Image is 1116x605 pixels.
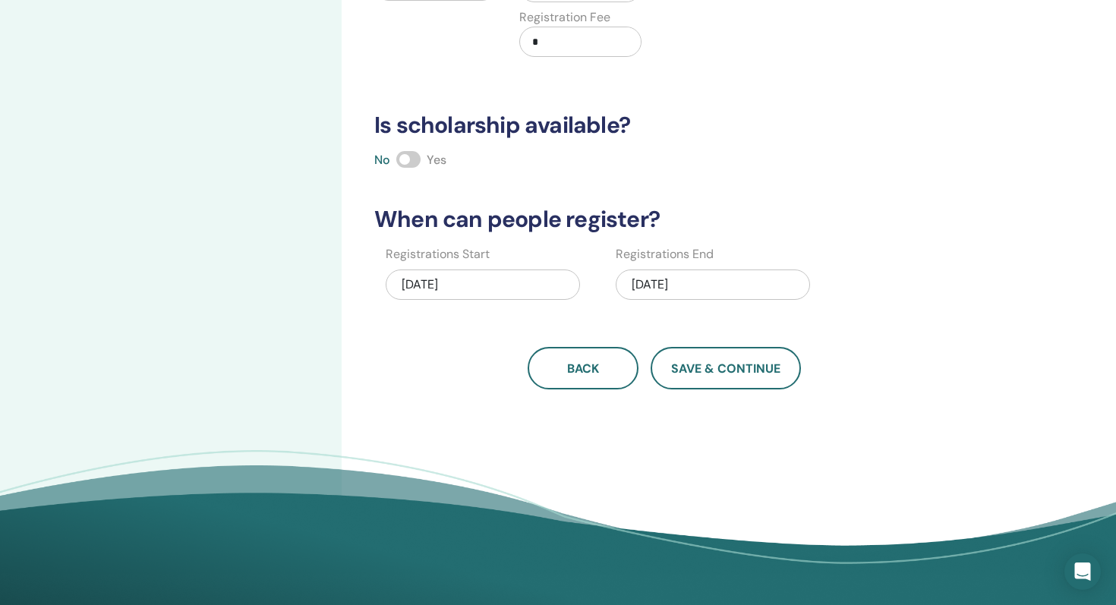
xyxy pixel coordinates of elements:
span: Back [567,361,599,377]
label: Registrations Start [386,245,490,263]
h3: Is scholarship available? [365,112,963,139]
button: Save & Continue [651,347,801,389]
div: Open Intercom Messenger [1064,553,1101,590]
button: Back [528,347,638,389]
label: Registrations End [616,245,714,263]
span: No [374,152,390,168]
span: Save & Continue [671,361,780,377]
div: [DATE] [616,269,810,300]
span: Yes [427,152,446,168]
label: Registration Fee [519,8,610,27]
div: [DATE] [386,269,580,300]
h3: When can people register? [365,206,963,233]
